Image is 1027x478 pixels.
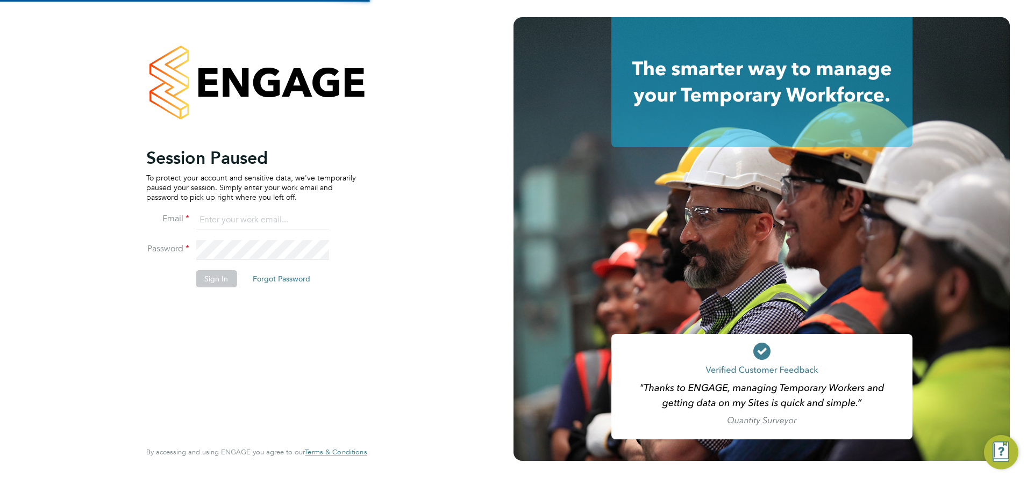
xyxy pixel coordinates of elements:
input: Enter your work email... [196,211,329,230]
a: Terms & Conditions [305,448,367,457]
button: Sign In [196,270,237,287]
label: Email [146,213,189,224]
p: To protect your account and sensitive data, we've temporarily paused your session. Simply enter y... [146,173,356,202]
span: By accessing and using ENGAGE you agree to our [146,447,367,457]
label: Password [146,243,189,255]
h2: Session Paused [146,147,356,169]
button: Forgot Password [244,270,319,287]
button: Engage Resource Center [984,435,1018,469]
